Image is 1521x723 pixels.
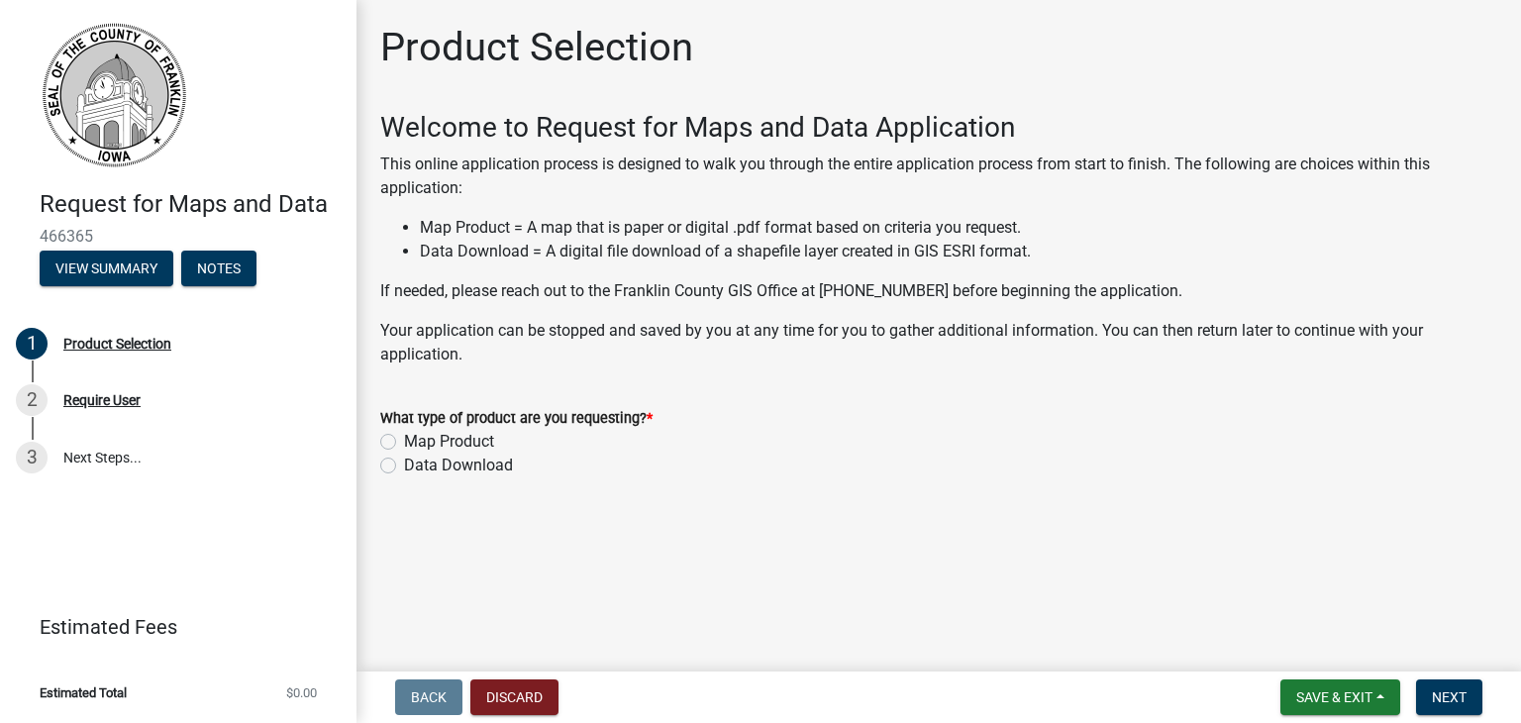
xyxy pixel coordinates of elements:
h3: Welcome to Request for Maps and Data Application [380,111,1497,145]
div: Require User [63,393,141,407]
label: What type of product are you requesting? [380,412,653,426]
span: 466365 [40,227,317,246]
label: Map Product [404,430,494,454]
wm-modal-confirm: Notes [181,261,256,277]
button: View Summary [40,251,173,286]
span: Estimated Total [40,686,127,699]
span: $0.00 [286,686,317,699]
wm-modal-confirm: Summary [40,261,173,277]
div: 1 [16,328,48,360]
li: Map Product = A map that is paper or digital .pdf format based on criteria you request. [420,216,1497,240]
a: Estimated Fees [16,607,325,647]
button: Notes [181,251,256,286]
p: Your application can be stopped and saved by you at any time for you to gather additional informa... [380,319,1497,366]
button: Next [1416,679,1482,715]
div: 3 [16,442,48,473]
button: Discard [470,679,558,715]
li: Data Download = A digital file download of a shapefile layer created in GIS ESRI format. [420,240,1497,263]
p: If needed, please reach out to the Franklin County GIS Office at [PHONE_NUMBER] before beginning ... [380,279,1497,303]
h4: Request for Maps and Data [40,190,341,219]
span: Next [1432,689,1467,705]
label: Data Download [404,454,513,477]
img: Franklin County, Iowa [40,21,188,169]
p: This online application process is designed to walk you through the entire application process fr... [380,153,1497,200]
span: Back [411,689,447,705]
button: Back [395,679,462,715]
button: Save & Exit [1280,679,1400,715]
h1: Product Selection [380,24,693,71]
div: Product Selection [63,337,171,351]
div: 2 [16,384,48,416]
span: Save & Exit [1296,689,1372,705]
